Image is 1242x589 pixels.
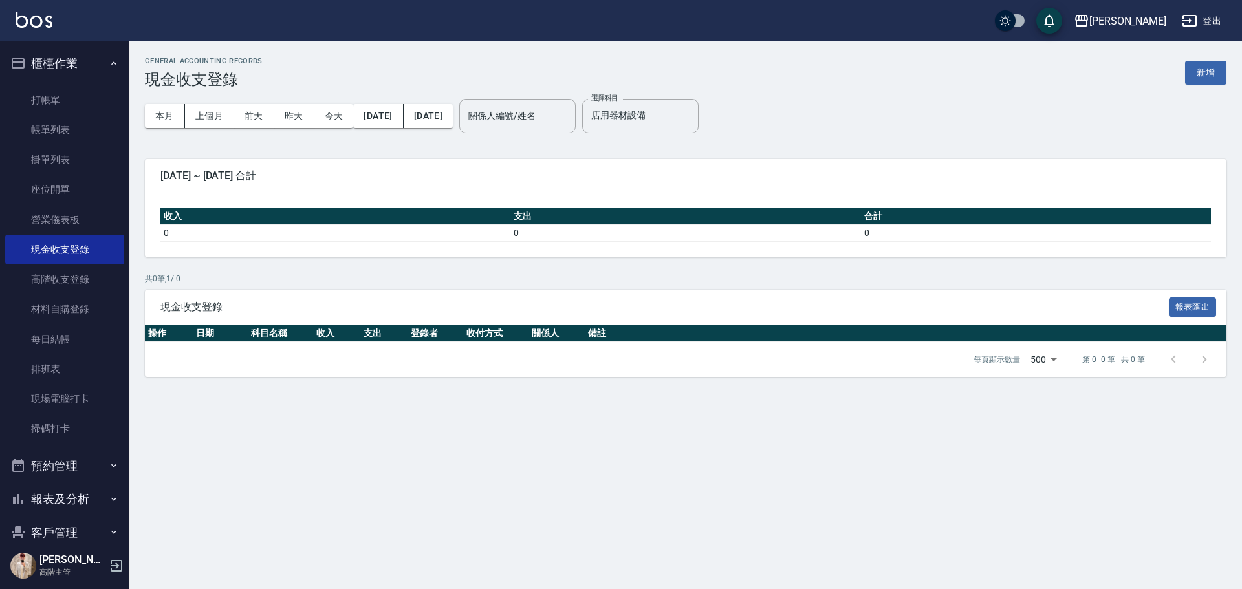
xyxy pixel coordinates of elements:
a: 高階收支登錄 [5,264,124,294]
a: 掛單列表 [5,145,124,175]
th: 科目名稱 [248,325,313,342]
button: 本月 [145,104,185,128]
button: 預約管理 [5,449,124,483]
button: 報表及分析 [5,482,124,516]
a: 現場電腦打卡 [5,384,124,414]
th: 關係人 [528,325,585,342]
button: 昨天 [274,104,314,128]
th: 收付方式 [463,325,528,342]
button: save [1036,8,1062,34]
th: 支出 [360,325,408,342]
a: 每日結帳 [5,325,124,354]
span: 現金收支登錄 [160,301,1169,314]
th: 日期 [193,325,248,342]
button: 客戶管理 [5,516,124,550]
button: 前天 [234,104,274,128]
th: 收入 [313,325,360,342]
td: 0 [160,224,510,241]
button: 新增 [1185,61,1226,85]
p: 第 0–0 筆 共 0 筆 [1082,354,1145,365]
button: 報表匯出 [1169,297,1217,317]
div: [PERSON_NAME] [1089,13,1166,29]
th: 備註 [585,325,1226,342]
a: 現金收支登錄 [5,235,124,264]
button: 今天 [314,104,354,128]
a: 報表匯出 [1169,300,1217,312]
a: 掃碼打卡 [5,414,124,444]
a: 排班表 [5,354,124,384]
button: [PERSON_NAME] [1069,8,1171,34]
th: 登錄者 [408,325,464,342]
th: 合計 [861,208,1211,225]
p: 高階主管 [39,566,105,578]
th: 操作 [145,325,193,342]
button: 登出 [1177,9,1226,33]
span: [DATE] ~ [DATE] 合計 [160,169,1211,182]
th: 支出 [510,208,860,225]
h5: [PERSON_NAME] [39,553,105,566]
td: 0 [510,224,860,241]
td: 0 [861,224,1211,241]
h2: GENERAL ACCOUNTING RECORDS [145,57,263,65]
label: 選擇科目 [591,93,618,103]
button: [DATE] [404,104,453,128]
a: 材料自購登錄 [5,294,124,324]
a: 新增 [1185,66,1226,78]
button: [DATE] [353,104,403,128]
a: 營業儀表板 [5,205,124,235]
img: Person [10,553,36,579]
a: 帳單列表 [5,115,124,145]
th: 收入 [160,208,510,225]
img: Logo [16,12,52,28]
p: 每頁顯示數量 [974,354,1020,365]
a: 打帳單 [5,85,124,115]
button: 櫃檯作業 [5,47,124,80]
h3: 現金收支登錄 [145,70,263,89]
a: 座位開單 [5,175,124,204]
div: 500 [1025,342,1062,377]
p: 共 0 筆, 1 / 0 [145,273,1226,284]
button: 上個月 [185,104,234,128]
